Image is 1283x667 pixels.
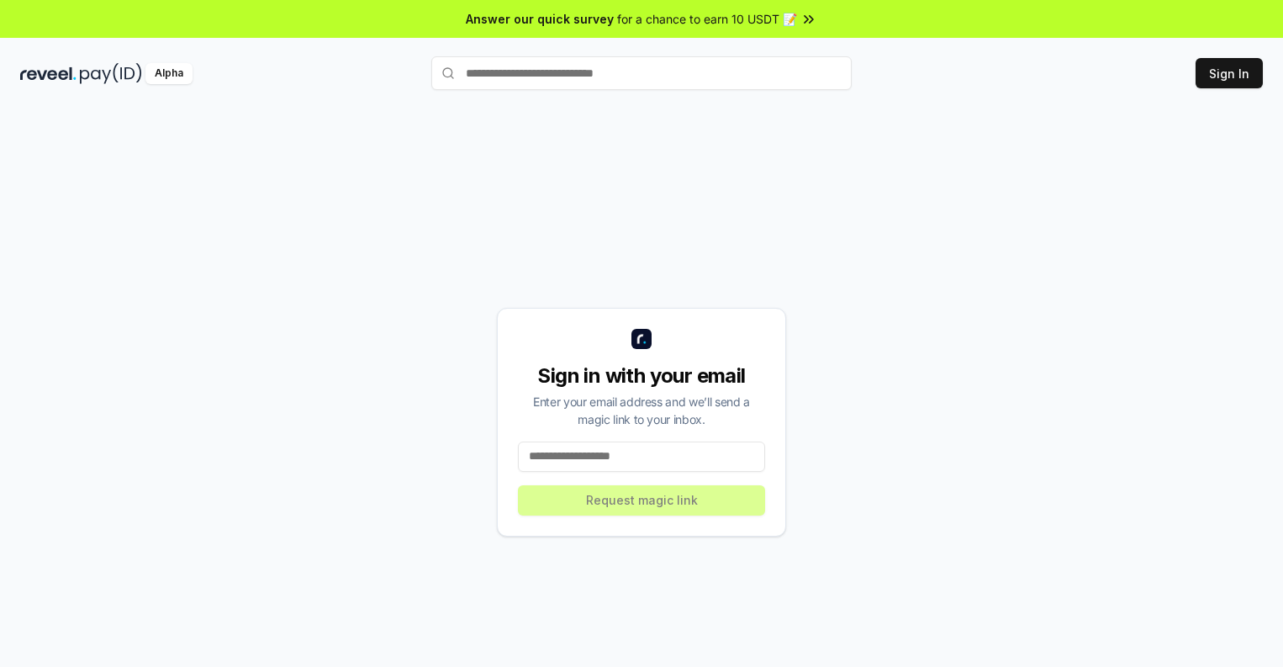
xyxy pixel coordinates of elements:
[518,363,765,389] div: Sign in with your email
[80,63,142,84] img: pay_id
[20,63,77,84] img: reveel_dark
[518,393,765,428] div: Enter your email address and we’ll send a magic link to your inbox.
[1196,58,1263,88] button: Sign In
[631,329,652,349] img: logo_small
[466,10,614,28] span: Answer our quick survey
[145,63,193,84] div: Alpha
[617,10,797,28] span: for a chance to earn 10 USDT 📝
